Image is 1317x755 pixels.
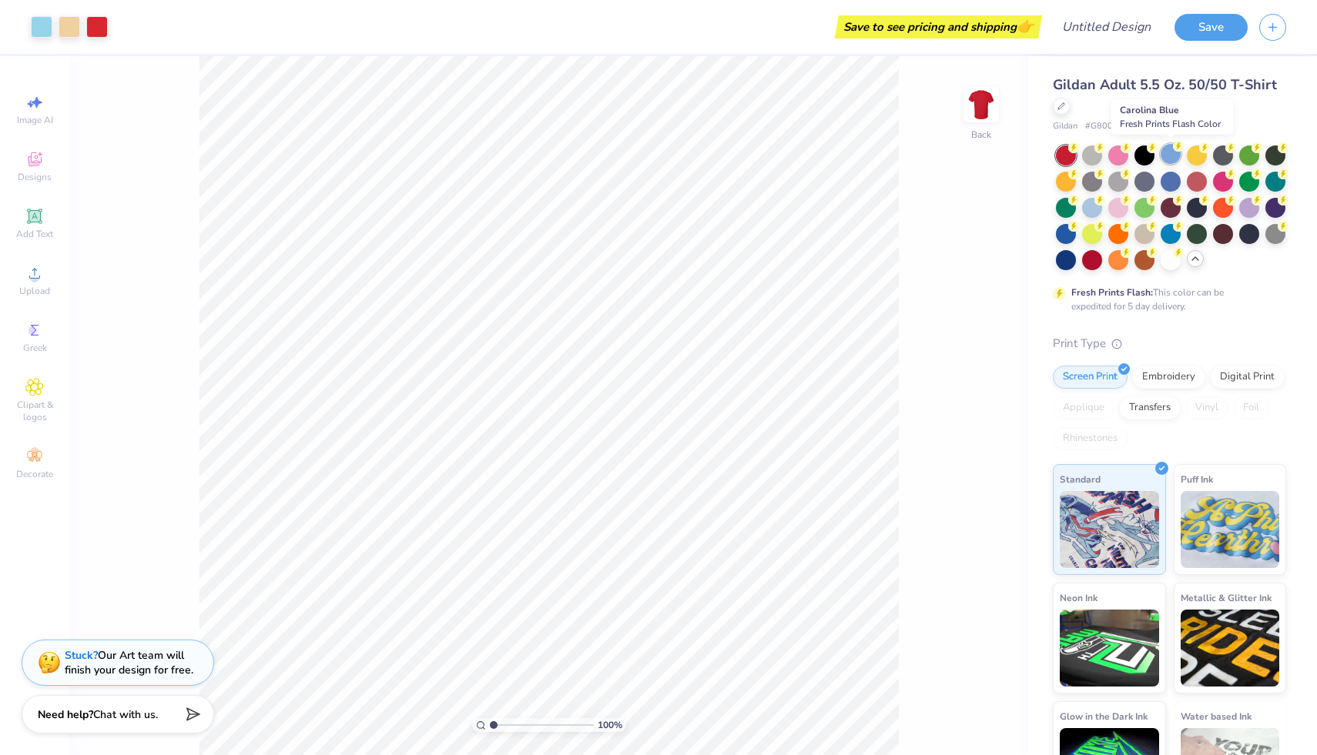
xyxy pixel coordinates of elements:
[1233,396,1269,419] div: Foil
[19,285,50,297] span: Upload
[16,228,53,240] span: Add Text
[1071,286,1261,313] div: This color can be expedited for 5 day delivery.
[1060,590,1097,606] span: Neon Ink
[1017,17,1034,35] span: 👉
[1181,471,1213,487] span: Puff Ink
[38,707,93,722] strong: Need help?
[839,15,1038,38] div: Save to see pricing and shipping
[971,128,991,142] div: Back
[1053,120,1077,133] span: Gildan
[1132,366,1205,389] div: Embroidery
[1053,396,1114,419] div: Applique
[1060,491,1159,568] img: Standard
[966,89,997,120] img: Back
[65,648,193,677] div: Our Art team will finish your design for free.
[1053,427,1128,450] div: Rhinestones
[16,468,53,480] span: Decorate
[1120,118,1221,130] span: Fresh Prints Flash Color
[1053,75,1277,94] span: Gildan Adult 5.5 Oz. 50/50 T-Shirt
[93,707,158,722] span: Chat with us.
[1053,335,1286,352] div: Print Type
[1181,708,1252,724] span: Water based Ink
[1053,366,1128,389] div: Screen Print
[1050,12,1163,42] input: Untitled Design
[65,648,98,663] strong: Stuck?
[1060,471,1101,487] span: Standard
[1181,590,1272,606] span: Metallic & Glitter Ink
[1119,396,1181,419] div: Transfers
[1181,491,1280,568] img: Puff Ink
[8,399,62,423] span: Clipart & logos
[1175,14,1248,41] button: Save
[1060,610,1159,687] img: Neon Ink
[18,171,52,183] span: Designs
[17,114,53,126] span: Image AI
[1060,708,1148,724] span: Glow in the Dark Ink
[1210,366,1285,389] div: Digital Print
[598,718,622,732] span: 100 %
[1181,610,1280,687] img: Metallic & Glitter Ink
[1071,286,1153,299] strong: Fresh Prints Flash:
[1185,396,1228,419] div: Vinyl
[1085,120,1113,133] span: # G800
[1111,99,1234,135] div: Carolina Blue
[23,342,47,354] span: Greek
